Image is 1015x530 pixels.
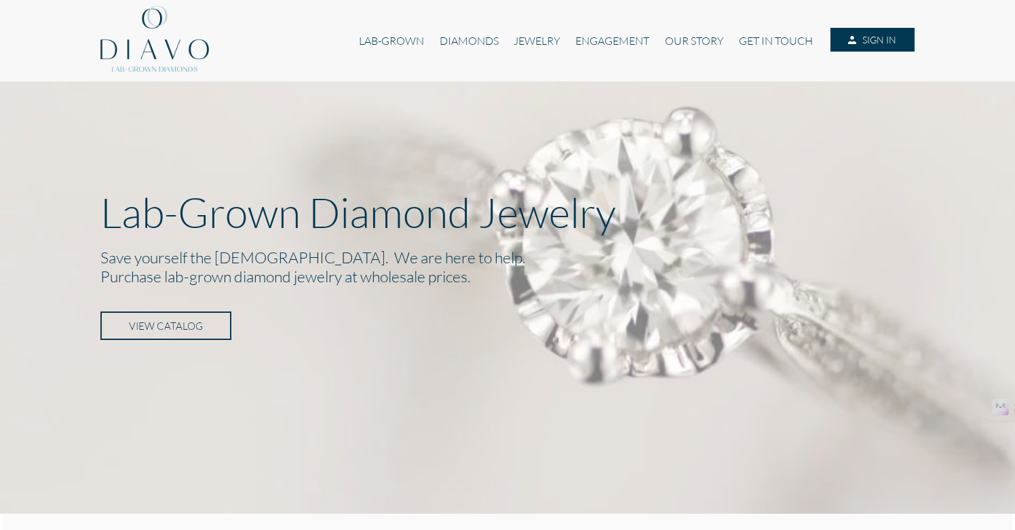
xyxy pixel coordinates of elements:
[100,311,231,340] a: VIEW CATALOG
[830,28,915,52] a: SIGN IN
[351,28,432,54] a: LAB-GROWN
[100,248,915,286] h2: Save yourself the [DEMOGRAPHIC_DATA]. We are here to help. Purchase lab-grown diamond jewelry at ...
[657,28,731,54] a: OUR STORY
[731,28,820,54] a: GET IN TOUCH
[100,187,915,237] p: Lab-Grown Diamond Jewelry
[568,28,657,54] a: ENGAGEMENT
[432,28,506,54] a: DIAMONDS
[506,28,568,54] a: JEWELRY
